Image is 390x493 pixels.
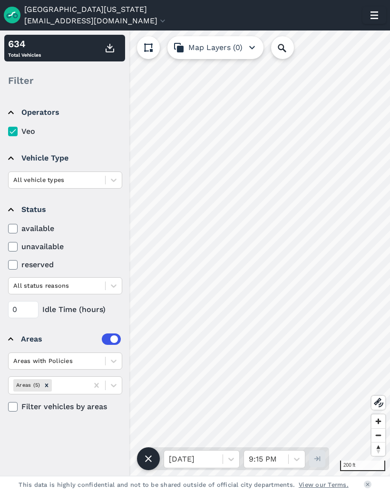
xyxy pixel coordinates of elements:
button: Zoom out [371,428,385,442]
summary: Operators [8,99,121,126]
label: available [8,223,122,234]
div: Areas (5) [13,379,41,391]
button: Map Layers (0) [167,36,263,59]
input: Search Location or Vehicles [271,36,309,59]
a: [GEOGRAPHIC_DATA][US_STATE] [24,4,147,15]
div: 200 ft [340,461,385,471]
div: Idle Time (hours) [8,301,122,318]
div: Total Vehicles [8,37,41,60]
label: unavailable [8,241,122,252]
button: Reset bearing to north [371,442,385,456]
div: Remove Areas (5) [41,379,52,391]
summary: Vehicle Type [8,145,121,171]
div: Areas [21,333,121,345]
summary: Areas [8,326,121,352]
a: View our Terms. [299,480,349,489]
label: reserved [8,259,122,271]
button: Zoom in [371,414,385,428]
div: 634 [8,37,41,51]
summary: Status [8,196,121,223]
img: Ride Report [4,7,24,23]
label: Veo [8,126,122,137]
button: [EMAIL_ADDRESS][DOMAIN_NAME] [24,15,167,27]
label: Filter vehicles by areas [8,401,122,413]
div: Filter [4,66,125,95]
